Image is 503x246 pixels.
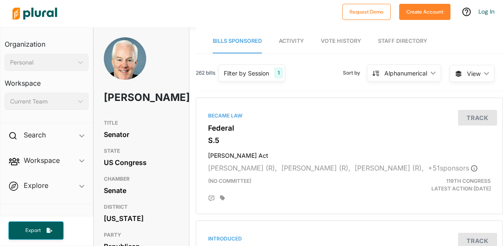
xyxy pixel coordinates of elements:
[428,164,478,172] span: + 51 sponsor s
[342,4,391,20] button: Request Demo
[5,71,89,89] h3: Workspace
[24,130,46,140] h2: Search
[104,118,179,128] h3: TITLE
[446,178,491,184] span: 119th Congress
[104,146,179,156] h3: STATE
[104,230,179,240] h3: PARTY
[342,7,391,16] a: Request Demo
[355,164,424,172] span: [PERSON_NAME] (R),
[478,8,495,15] a: Log In
[399,177,497,193] div: Latest Action: [DATE]
[8,221,64,240] button: Export
[213,38,262,44] span: Bills Sponsored
[378,29,427,53] a: Staff Directory
[279,38,304,44] span: Activity
[104,174,179,184] h3: CHAMBER
[10,58,75,67] div: Personal
[208,136,491,145] h3: S.5
[208,164,277,172] span: [PERSON_NAME] (R),
[208,235,491,243] div: Introduced
[399,7,450,16] a: Create Account
[224,69,269,78] div: Filter by Session
[399,4,450,20] button: Create Account
[104,37,146,89] img: Headshot of John Cornyn
[5,32,89,50] h3: Organization
[321,38,361,44] span: Vote History
[208,195,215,202] div: Add Position Statement
[384,69,427,78] div: Alphanumerical
[281,164,350,172] span: [PERSON_NAME] (R),
[19,227,47,234] span: Export
[104,212,179,225] div: [US_STATE]
[10,97,75,106] div: Current Team
[104,85,149,110] h1: [PERSON_NAME]
[202,177,399,193] div: (no committee)
[104,202,179,212] h3: DISTRICT
[196,69,215,77] span: 262 bills
[220,195,225,201] div: Add tags
[279,29,304,53] a: Activity
[104,184,179,197] div: Senate
[274,67,283,78] div: 1
[208,124,491,132] h3: Federal
[208,112,491,120] div: Became Law
[343,69,367,77] span: Sort by
[467,69,481,78] span: View
[104,156,179,169] div: US Congress
[104,128,179,141] div: Senator
[213,29,262,53] a: Bills Sponsored
[458,110,497,126] button: Track
[208,148,491,159] h4: [PERSON_NAME] Act
[321,29,361,53] a: Vote History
